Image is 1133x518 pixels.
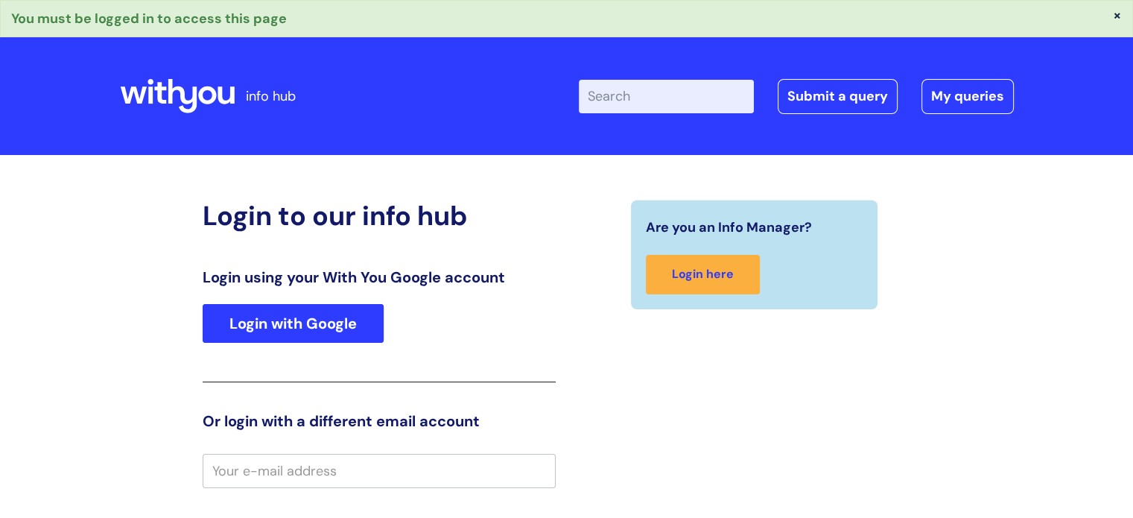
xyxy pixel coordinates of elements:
p: info hub [246,84,296,108]
h3: Login using your With You Google account [203,268,556,286]
a: Login with Google [203,304,384,343]
h2: Login to our info hub [203,200,556,232]
button: × [1113,8,1122,22]
input: Your e-mail address [203,454,556,488]
a: Submit a query [778,79,898,113]
input: Search [579,80,754,113]
a: My queries [921,79,1014,113]
h3: Or login with a different email account [203,412,556,430]
a: Login here [646,255,760,294]
span: Are you an Info Manager? [646,215,812,239]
